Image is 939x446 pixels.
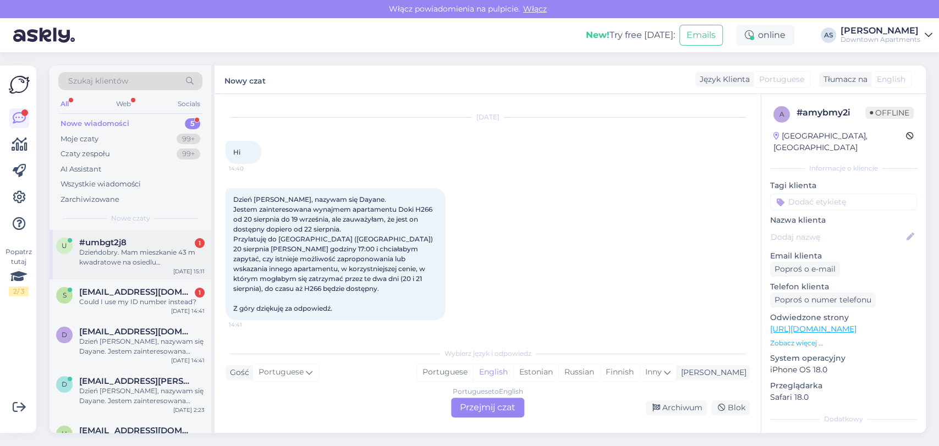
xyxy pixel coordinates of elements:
div: Finnish [600,364,639,381]
p: Odwiedzone strony [770,312,917,323]
div: Nowe wiadomości [61,118,129,129]
p: Tagi klienta [770,180,917,191]
div: English [473,364,513,381]
span: Portuguese [759,74,804,85]
div: [DATE] 2:23 [173,406,205,414]
input: Dodać etykietę [770,194,917,210]
div: Wybierz język i odpowiedz [226,349,750,359]
div: Poproś o e-mail [770,262,840,277]
div: Try free [DATE]: [586,29,675,42]
span: dayane.g.7@gmail.com [79,327,194,337]
span: a [779,110,784,118]
a: [PERSON_NAME]Downtown Apartments [841,26,932,44]
div: 1 [195,238,205,248]
div: Portuguese to English [453,387,523,397]
div: 2 / 3 [9,287,29,296]
p: Przeglądarka [770,380,917,392]
p: System operacyjny [770,353,917,364]
div: Socials [175,97,202,111]
div: # amybmy2i [797,106,865,119]
div: Portuguese [417,364,473,381]
div: Archiwum [646,400,707,415]
button: Emails [679,25,723,46]
div: Dzień [PERSON_NAME], nazywam się Dayane. Jestem zainteresowana wynajmem apartamentu Doki H266 od ... [79,337,205,356]
div: Blok [711,400,750,415]
label: Nowy czat [224,72,266,87]
div: Informacje o kliencie [770,163,917,173]
span: Portuguese [259,366,304,378]
div: Wszystkie wiadomości [61,179,141,190]
div: Gość [226,367,249,378]
div: Czaty zespołu [61,148,110,159]
div: Moje czaty [61,134,98,145]
div: Język Klienta [695,74,750,85]
span: English [877,74,905,85]
div: [PERSON_NAME] [841,26,920,35]
div: Zarchiwizowane [61,194,119,205]
div: Could I use my ID number instead? [79,297,205,307]
span: samuelmrazik@proton.me [79,287,194,297]
span: Szukaj klientów [68,75,128,87]
div: AS [821,27,836,43]
span: Dzień [PERSON_NAME], nazywam się Dayane. Jestem zainteresowana wynajmem apartamentu Doki H266 od ... [233,195,435,312]
span: Hi [233,148,240,156]
span: d [62,380,67,388]
div: [DATE] 14:41 [171,307,205,315]
div: [DATE] 15:11 [173,267,205,276]
p: Safari 18.0 [770,392,917,403]
div: [DATE] [226,112,750,122]
div: [DATE] 14:41 [171,356,205,365]
span: h [62,430,67,438]
div: 1 [195,288,205,298]
input: Dodaj nazwę [771,231,904,243]
div: Russian [558,364,600,381]
div: Dodatkowy [770,414,917,424]
div: AI Assistant [61,164,101,175]
span: 14:40 [229,164,270,173]
div: online [736,25,794,45]
p: Email klienta [770,250,917,262]
span: #umbgt2j8 [79,238,127,247]
p: Nazwa klienta [770,214,917,226]
div: [PERSON_NAME] [677,367,746,378]
span: 14:41 [229,321,270,329]
p: iPhone OS 18.0 [770,364,917,376]
span: dayanegarcia.cruz@gmail.com [79,376,194,386]
div: Downtown Apartments [841,35,920,44]
div: Dzieńdobry. Mam mieszkanie 43 m kwadratowe na osiedlu [GEOGRAPHIC_DATA]. [PERSON_NAME] warunkach ... [79,247,205,267]
p: Zobacz więcej ... [770,338,917,348]
div: Dzień [PERSON_NAME], nazywam się Dayane. Jestem zainteresowana wynajmem apartamentu Doki H266 od ... [79,386,205,406]
span: Nowe czaty [111,213,150,223]
div: Poproś o numer telefonu [770,293,876,307]
div: Popatrz tutaj [9,247,29,296]
span: u [62,241,67,250]
span: d [62,331,67,339]
span: heavysnowuk@gmail.com [79,426,194,436]
a: [URL][DOMAIN_NAME] [770,324,856,334]
div: 99+ [177,148,200,159]
p: Notatki [770,431,917,442]
div: Przejmij czat [451,398,524,417]
div: 99+ [177,134,200,145]
span: Włącz [520,4,550,14]
div: All [58,97,71,111]
div: [GEOGRAPHIC_DATA], [GEOGRAPHIC_DATA] [773,130,906,153]
span: Offline [865,107,914,119]
div: 5 [185,118,200,129]
div: Estonian [513,364,558,381]
p: Telefon klienta [770,281,917,293]
span: Inny [645,367,662,377]
div: Web [114,97,133,111]
img: Askly Logo [9,74,30,95]
span: s [63,291,67,299]
div: Tłumacz na [819,74,867,85]
b: New! [586,30,609,40]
